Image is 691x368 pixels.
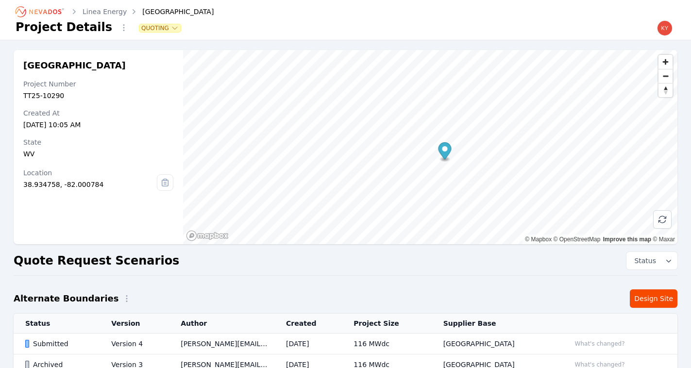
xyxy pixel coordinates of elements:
[23,149,173,159] div: WV
[274,334,342,354] td: [DATE]
[525,236,552,243] a: Mapbox
[658,55,673,69] button: Zoom in
[342,334,431,354] td: 116 MWdc
[16,19,112,35] h1: Project Details
[658,83,673,97] button: Reset bearing to north
[169,334,274,354] td: [PERSON_NAME][EMAIL_ADDRESS][PERSON_NAME][DOMAIN_NAME]
[432,334,559,354] td: [GEOGRAPHIC_DATA]
[14,314,100,334] th: Status
[23,120,173,130] div: [DATE] 10:05 AM
[23,91,173,100] div: TT25-10290
[25,339,95,349] div: Submitted
[626,252,677,269] button: Status
[657,20,673,36] img: kyle.macdougall@nevados.solar
[100,334,169,354] td: Version 4
[186,230,229,241] a: Mapbox homepage
[23,108,173,118] div: Created At
[169,314,274,334] th: Author
[183,50,677,244] canvas: Map
[23,79,173,89] div: Project Number
[554,236,601,243] a: OpenStreetMap
[23,60,173,71] h2: [GEOGRAPHIC_DATA]
[658,69,673,83] button: Zoom out
[129,7,214,17] div: [GEOGRAPHIC_DATA]
[653,236,675,243] a: Maxar
[630,289,677,308] a: Design Site
[139,24,181,32] button: Quoting
[571,338,629,349] button: What's changed?
[603,236,651,243] a: Improve this map
[342,314,431,334] th: Project Size
[438,142,452,162] div: Map marker
[83,7,127,17] a: Linea Energy
[23,180,157,189] div: 38.934758, -82.000784
[432,314,559,334] th: Supplier Base
[630,256,656,266] span: Status
[274,314,342,334] th: Created
[14,292,119,305] h2: Alternate Boundaries
[100,314,169,334] th: Version
[23,168,157,178] div: Location
[14,253,179,268] h2: Quote Request Scenarios
[14,334,677,354] tr: SubmittedVersion 4[PERSON_NAME][EMAIL_ADDRESS][PERSON_NAME][DOMAIN_NAME][DATE]116 MWdc[GEOGRAPHIC...
[16,4,214,19] nav: Breadcrumb
[23,137,173,147] div: State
